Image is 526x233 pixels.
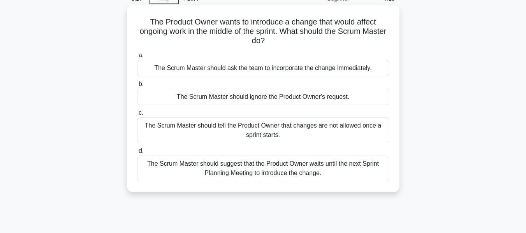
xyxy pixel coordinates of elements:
[139,81,144,87] span: b.
[137,117,389,143] div: The Scrum Master should tell the Product Owner that changes are not allowed once a sprint starts.
[137,89,389,105] div: The Scrum Master should ignore the Product Owner's request.
[137,60,389,76] div: The Scrum Master should ask the team to incorporate the change immediately.
[139,109,143,116] span: c.
[136,17,390,46] h5: The Product Owner wants to introduce a change that would affect ongoing work in the middle of the...
[137,156,389,181] div: The Scrum Master should suggest that the Product Owner waits until the next Sprint Planning Meeti...
[139,147,144,154] span: d.
[139,52,144,58] span: a.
